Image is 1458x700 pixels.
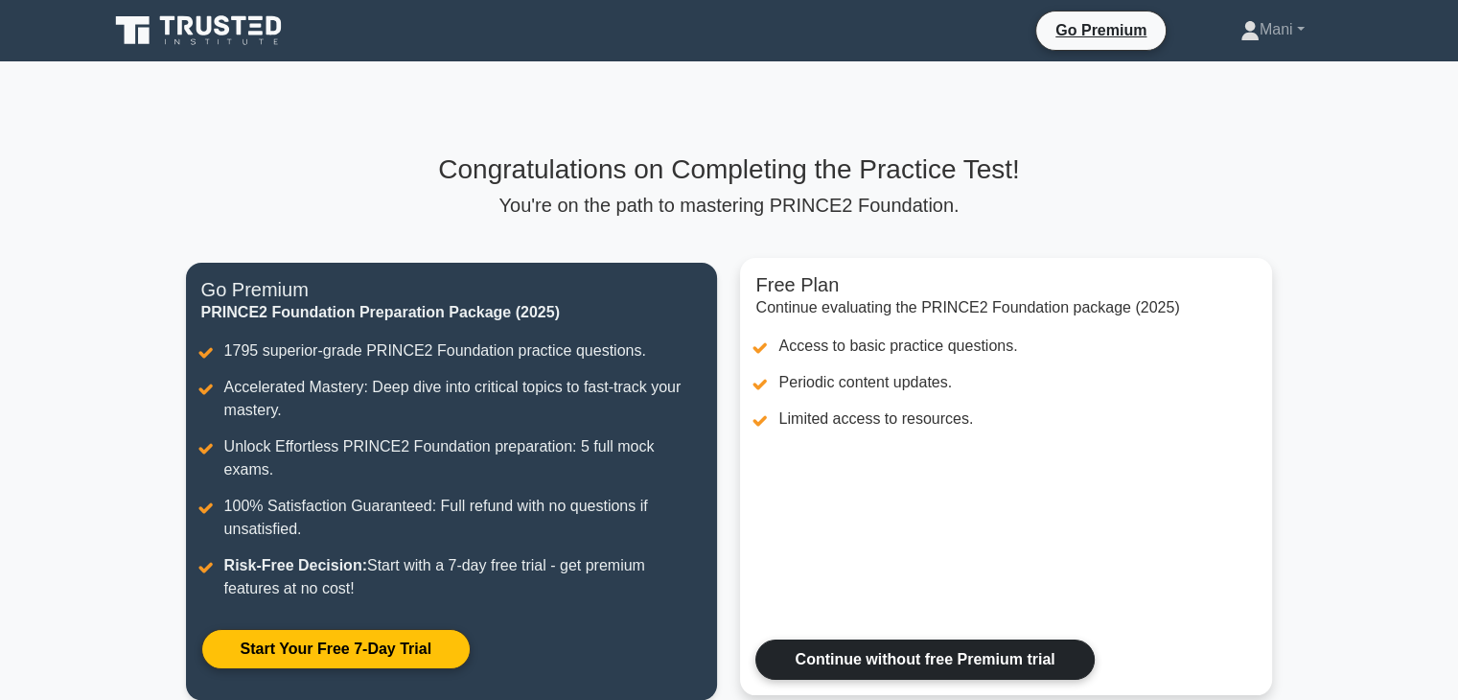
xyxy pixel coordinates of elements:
[186,153,1273,186] h3: Congratulations on Completing the Practice Test!
[1044,18,1158,42] a: Go Premium
[201,629,471,669] a: Start Your Free 7-Day Trial
[755,640,1094,680] a: Continue without free Premium trial
[1194,11,1351,49] a: Mani
[186,194,1273,217] p: You're on the path to mastering PRINCE2 Foundation.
